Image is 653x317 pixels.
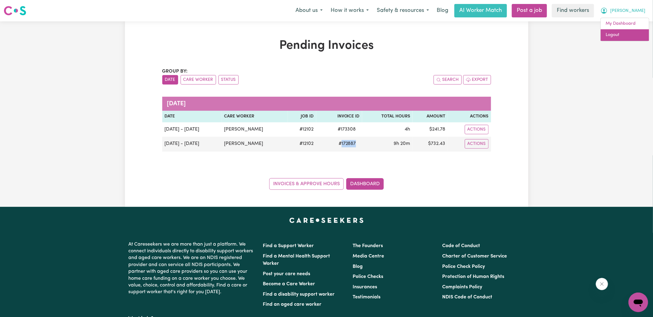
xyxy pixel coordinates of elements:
[162,111,222,122] th: Date
[601,29,649,41] a: Logout
[596,278,608,290] iframe: Close message
[353,254,384,259] a: Media Centre
[181,75,216,85] button: sort invoices by care worker
[512,4,547,17] a: Post a job
[448,111,491,122] th: Actions
[288,137,316,151] td: # 12102
[288,122,316,137] td: # 12102
[413,122,448,137] td: $ 241.78
[162,75,178,85] button: sort invoices by date
[413,137,448,151] td: $ 732.43
[442,264,485,269] a: Police Check Policy
[218,75,239,85] button: sort invoices by paid status
[413,111,448,122] th: Amount
[442,243,480,248] a: Code of Conduct
[162,97,491,111] caption: [DATE]
[346,178,384,190] a: Dashboard
[596,4,649,17] button: My Account
[335,140,360,147] span: # 172887
[373,4,433,17] button: Safety & resources
[263,292,335,297] a: Find a disability support worker
[405,127,410,132] span: 4 hours
[600,18,649,41] div: My Account
[353,243,383,248] a: The Founders
[263,302,322,307] a: Find an aged care worker
[465,139,489,149] button: Actions
[162,69,188,74] span: Group by:
[465,125,489,134] button: Actions
[162,137,222,151] td: [DATE] - [DATE]
[463,75,491,85] button: Export
[552,4,594,17] a: Find workers
[362,111,413,122] th: Total Hours
[629,293,648,312] iframe: Button to launch messaging window
[394,141,410,146] span: 9 hours 20 minutes
[263,243,314,248] a: Find a Support Worker
[353,274,383,279] a: Police Checks
[263,272,310,276] a: Post your care needs
[289,218,364,223] a: Careseekers home page
[316,111,362,122] th: Invoice ID
[353,264,363,269] a: Blog
[4,5,26,16] img: Careseekers logo
[162,38,491,53] h1: Pending Invoices
[442,295,492,300] a: NDIS Code of Conduct
[162,122,222,137] td: [DATE] - [DATE]
[334,126,360,133] span: # 173308
[442,254,507,259] a: Charter of Customer Service
[222,111,288,122] th: Care Worker
[434,75,462,85] button: Search
[454,4,507,17] a: AI Worker Match
[353,285,377,290] a: Insurances
[442,285,482,290] a: Complaints Policy
[288,111,316,122] th: Job ID
[4,4,26,18] a: Careseekers logo
[327,4,373,17] button: How it works
[129,239,256,298] p: At Careseekers we are more than just a platform. We connect individuals directly to disability su...
[442,274,504,279] a: Protection of Human Rights
[263,254,330,266] a: Find a Mental Health Support Worker
[433,4,452,17] a: Blog
[610,8,645,14] span: [PERSON_NAME]
[222,122,288,137] td: [PERSON_NAME]
[353,295,380,300] a: Testimonials
[269,178,344,190] a: Invoices & Approve Hours
[601,18,649,30] a: My Dashboard
[4,4,37,9] span: Need any help?
[292,4,327,17] button: About us
[222,137,288,151] td: [PERSON_NAME]
[263,282,315,286] a: Become a Care Worker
